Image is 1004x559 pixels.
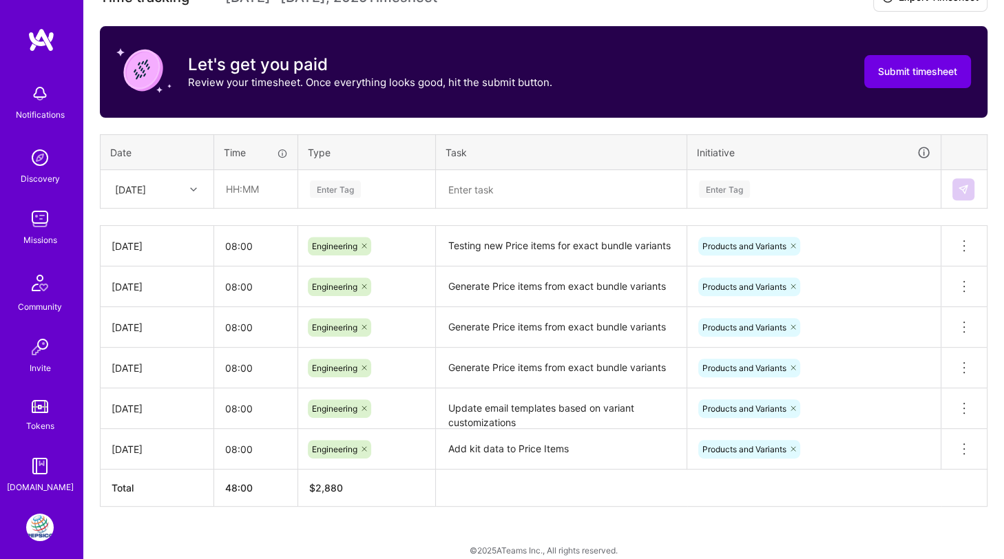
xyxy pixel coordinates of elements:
img: tokens [32,400,48,413]
span: Engineering [312,444,357,454]
img: discovery [26,144,54,171]
th: Date [101,134,214,170]
span: Engineering [312,322,357,333]
img: Community [23,266,56,299]
th: Task [436,134,687,170]
div: Community [18,299,62,314]
img: Invite [26,333,54,361]
div: [DATE] [112,279,202,294]
div: [DATE] [115,182,146,196]
input: HH:MM [215,171,297,207]
input: HH:MM [214,268,297,305]
div: Invite [30,361,51,375]
div: Enter Tag [310,178,361,200]
div: Discovery [21,171,60,186]
span: Products and Variants [702,403,786,414]
div: [DATE] [112,401,202,416]
textarea: Generate Price items from exact bundle variants [437,308,685,346]
textarea: Testing new Price items for exact bundle variants [437,227,685,265]
img: guide book [26,452,54,480]
input: HH:MM [214,431,297,467]
img: teamwork [26,205,54,233]
img: logo [28,28,55,52]
span: Submit timesheet [878,65,957,78]
span: Products and Variants [702,444,786,454]
textarea: Add kit data to Price Items [437,430,685,468]
span: Engineering [312,282,357,292]
div: Tokens [26,419,54,433]
div: [DATE] [112,361,202,375]
input: HH:MM [214,390,297,427]
div: Initiative [697,145,931,160]
div: Missions [23,233,57,247]
textarea: Generate Price items from exact bundle variants [437,349,685,387]
textarea: Generate Price items from exact bundle variants [437,268,685,306]
div: Time [224,145,288,160]
p: Review your timesheet. Once everything looks good, hit the submit button. [188,75,552,89]
img: Submit [958,184,969,195]
button: Submit timesheet [864,55,971,88]
span: Products and Variants [702,363,786,373]
img: PepsiCo: eCommerce Elixir Development [26,514,54,541]
th: Type [298,134,436,170]
span: Products and Variants [702,241,786,251]
h3: Let's get you paid [188,54,552,75]
input: HH:MM [214,350,297,386]
textarea: Update email templates based on variant customizations [437,390,685,428]
input: HH:MM [214,228,297,264]
span: Engineering [312,363,357,373]
div: [DATE] [112,239,202,253]
img: coin [116,43,171,98]
span: $ 2,880 [309,482,343,494]
img: bell [26,80,54,107]
div: [DATE] [112,320,202,335]
input: HH:MM [214,309,297,346]
a: PepsiCo: eCommerce Elixir Development [23,514,57,541]
span: Engineering [312,241,357,251]
th: 48:00 [214,470,298,507]
div: [DATE] [112,442,202,456]
span: Engineering [312,403,357,414]
div: Enter Tag [699,178,750,200]
i: icon Chevron [190,186,197,193]
div: Notifications [16,107,65,122]
th: Total [101,470,214,507]
span: Products and Variants [702,322,786,333]
span: Products and Variants [702,282,786,292]
div: [DOMAIN_NAME] [7,480,74,494]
